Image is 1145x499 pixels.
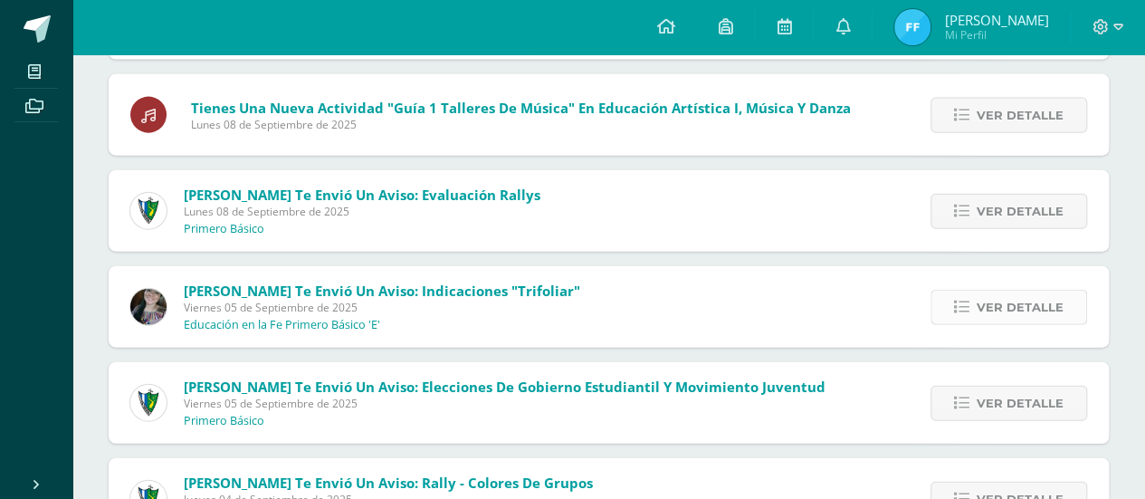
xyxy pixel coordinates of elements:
[191,99,851,117] span: Tienes una nueva actividad "Guía 1 Talleres de Música" En Educación Artística I, Música y Danza
[184,186,540,204] span: [PERSON_NAME] te envió un aviso: Evaluación Rallys
[977,291,1064,324] span: Ver detalle
[130,385,167,421] img: 9f174a157161b4ddbe12118a61fed988.png
[894,9,930,45] img: f2b853f6947a4d110c82d09ec8a0485e.png
[191,117,851,132] span: Lunes 08 de Septiembre de 2025
[184,222,264,236] p: Primero Básico
[184,474,593,492] span: [PERSON_NAME] te envió un aviso: Rally - Colores de grupos
[184,204,540,219] span: Lunes 08 de Septiembre de 2025
[184,282,580,300] span: [PERSON_NAME] te envió un aviso: Indicaciones "Trifoliar"
[977,99,1064,132] span: Ver detalle
[184,414,264,428] p: Primero Básico
[184,396,825,411] span: Viernes 05 de Septiembre de 2025
[944,11,1048,29] span: [PERSON_NAME]
[184,378,825,396] span: [PERSON_NAME] te envió un aviso: Elecciones de Gobierno Estudiantil y Movimiento Juventud
[944,27,1048,43] span: Mi Perfil
[977,387,1064,420] span: Ver detalle
[184,318,380,332] p: Educación en la Fe Primero Básico 'E'
[977,195,1064,228] span: Ver detalle
[130,289,167,325] img: 8322e32a4062cfa8b237c59eedf4f548.png
[184,300,580,315] span: Viernes 05 de Septiembre de 2025
[130,193,167,229] img: 9f174a157161b4ddbe12118a61fed988.png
